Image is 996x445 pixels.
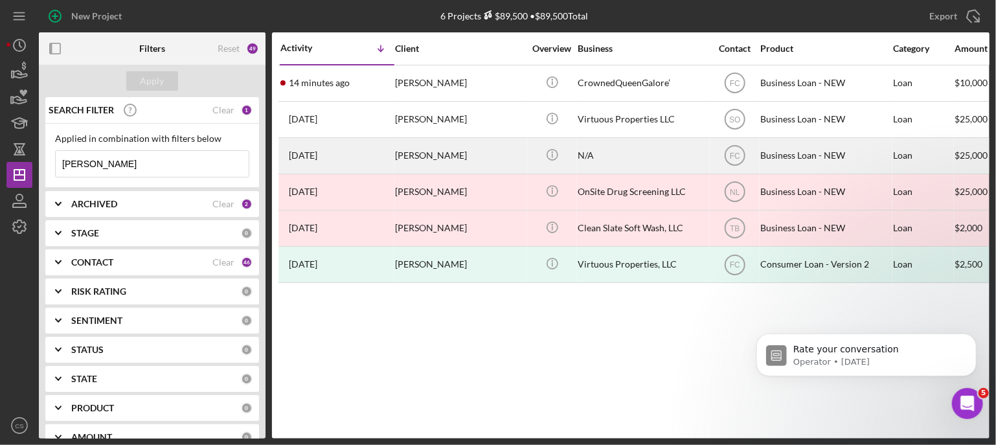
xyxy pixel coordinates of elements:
[241,198,253,210] div: 2
[71,315,122,326] b: SENTIMENT
[55,133,249,144] div: Applied in combination with filters below
[71,3,122,29] div: New Project
[395,139,525,173] div: [PERSON_NAME]
[212,199,234,209] div: Clear
[730,260,740,269] text: FC
[955,150,988,161] span: $25,000
[893,66,953,100] div: Loan
[955,113,988,124] span: $25,000
[39,3,135,29] button: New Project
[241,315,253,326] div: 0
[730,79,740,88] text: FC
[893,175,953,209] div: Loan
[71,286,126,297] b: RISK RATING
[578,43,707,54] div: Business
[241,373,253,385] div: 0
[395,66,525,100] div: [PERSON_NAME]
[730,152,740,161] text: FC
[71,228,99,238] b: STAGE
[929,3,957,29] div: Export
[710,43,759,54] div: Contact
[15,422,23,429] text: CS
[241,104,253,116] div: 1
[289,114,317,124] time: 2025-05-14 17:13
[71,199,117,209] b: ARCHIVED
[289,223,317,233] time: 2024-04-04 17:48
[71,345,104,355] b: STATUS
[289,150,317,161] time: 2024-07-17 01:05
[6,413,32,439] button: CS
[395,247,525,282] div: [PERSON_NAME]
[289,187,317,197] time: 2024-07-05 20:19
[760,43,890,54] div: Product
[289,78,350,88] time: 2025-10-14 15:42
[212,105,234,115] div: Clear
[760,211,890,245] div: Business Loan - NEW
[218,43,240,54] div: Reset
[893,102,953,137] div: Loan
[528,43,576,54] div: Overview
[395,211,525,245] div: [PERSON_NAME]
[979,388,989,398] span: 5
[760,175,890,209] div: Business Loan - NEW
[737,306,996,410] iframe: Intercom notifications message
[578,175,707,209] div: OnSite Drug Screening LLC
[241,431,253,443] div: 0
[246,42,259,55] div: 49
[49,105,114,115] b: SEARCH FILTER
[730,188,740,197] text: NL
[71,432,112,442] b: AMOUNT
[952,388,983,419] iframe: Intercom live chat
[893,211,953,245] div: Loan
[893,139,953,173] div: Loan
[212,257,234,268] div: Clear
[71,257,113,268] b: CONTACT
[578,211,707,245] div: Clean Slate Soft Wash, LLC
[481,10,528,21] div: $89,500
[395,102,525,137] div: [PERSON_NAME]
[760,139,890,173] div: Business Loan - NEW
[760,66,890,100] div: Business Loan - NEW
[126,71,178,91] button: Apply
[893,247,953,282] div: Loan
[395,175,525,209] div: [PERSON_NAME]
[730,224,740,233] text: TB
[395,43,525,54] div: Client
[729,115,740,124] text: SO
[578,247,707,282] div: Virtuous Properties, LLC
[289,259,317,269] time: 2023-08-29 15:35
[241,344,253,356] div: 0
[760,247,890,282] div: Consumer Loan - Version 2
[241,257,253,268] div: 46
[955,77,988,88] span: $10,000
[578,102,707,137] div: Virtuous Properties LLC
[71,374,97,384] b: STATE
[139,43,165,54] b: Filters
[893,43,953,54] div: Category
[760,102,890,137] div: Business Loan - NEW
[280,43,337,53] div: Activity
[578,66,707,100] div: CrownedQueenGalore’
[241,227,253,239] div: 0
[440,10,588,21] div: 6 Projects • $89,500 Total
[241,286,253,297] div: 0
[141,71,164,91] div: Apply
[71,403,114,413] b: PRODUCT
[241,402,253,414] div: 0
[578,139,707,173] div: N/A
[916,3,990,29] button: Export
